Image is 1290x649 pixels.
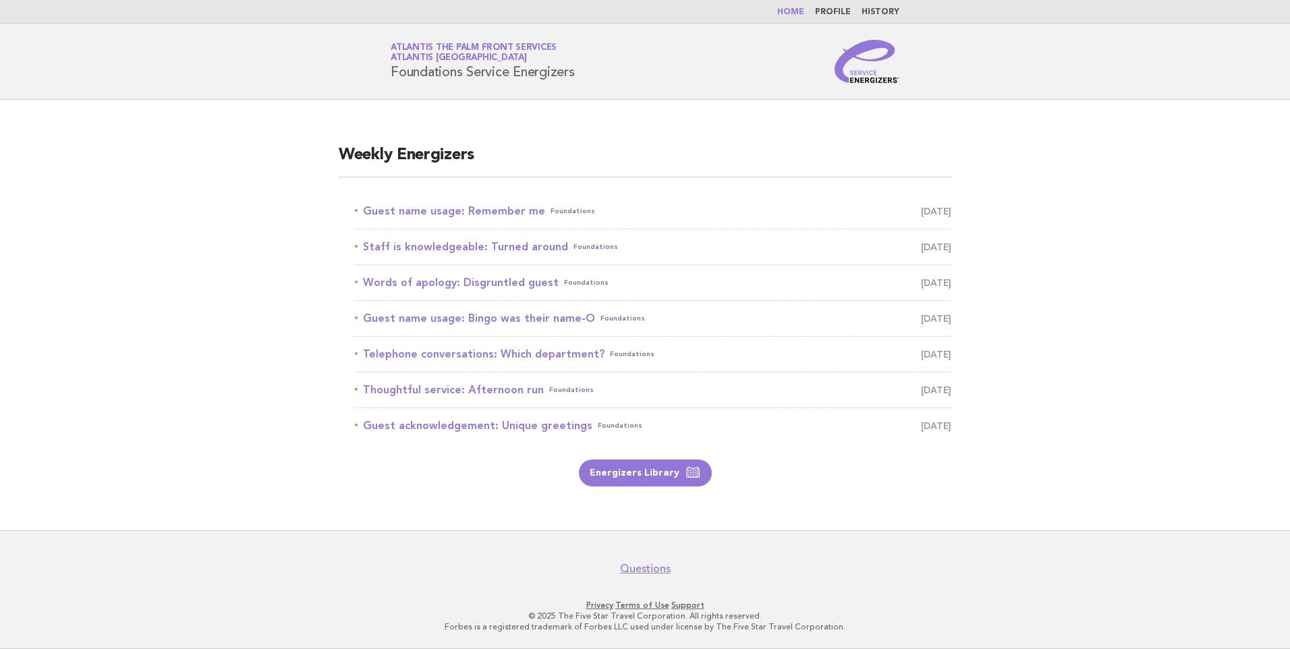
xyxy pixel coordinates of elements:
[564,273,609,292] span: Foundations
[921,309,951,328] span: [DATE]
[921,237,951,256] span: [DATE]
[921,416,951,435] span: [DATE]
[620,562,671,575] a: Questions
[339,144,951,177] h2: Weekly Energizers
[355,273,951,292] a: Words of apology: Disgruntled guestFoundations [DATE]
[921,380,951,399] span: [DATE]
[551,202,595,221] span: Foundations
[232,600,1058,611] p: · ·
[549,380,594,399] span: Foundations
[615,600,669,610] a: Terms of Use
[355,345,951,364] a: Telephone conversations: Which department?Foundations [DATE]
[586,600,613,610] a: Privacy
[921,345,951,364] span: [DATE]
[777,8,804,16] a: Home
[391,44,575,79] h1: Foundations Service Energizers
[232,611,1058,621] p: © 2025 The Five Star Travel Corporation. All rights reserved.
[610,345,654,364] span: Foundations
[862,8,899,16] a: History
[355,380,951,399] a: Thoughtful service: Afternoon runFoundations [DATE]
[600,309,645,328] span: Foundations
[921,202,951,221] span: [DATE]
[579,459,712,486] a: Energizers Library
[355,202,951,221] a: Guest name usage: Remember meFoundations [DATE]
[355,237,951,256] a: Staff is knowledgeable: Turned aroundFoundations [DATE]
[391,43,557,62] a: Atlantis The Palm Front ServicesAtlantis [GEOGRAPHIC_DATA]
[671,600,704,610] a: Support
[391,54,527,63] span: Atlantis [GEOGRAPHIC_DATA]
[598,416,642,435] span: Foundations
[921,273,951,292] span: [DATE]
[573,237,618,256] span: Foundations
[355,309,951,328] a: Guest name usage: Bingo was their name-OFoundations [DATE]
[815,8,851,16] a: Profile
[232,621,1058,632] p: Forbes is a registered trademark of Forbes LLC used under license by The Five Star Travel Corpora...
[835,40,899,83] img: Service Energizers
[355,416,951,435] a: Guest acknowledgement: Unique greetingsFoundations [DATE]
